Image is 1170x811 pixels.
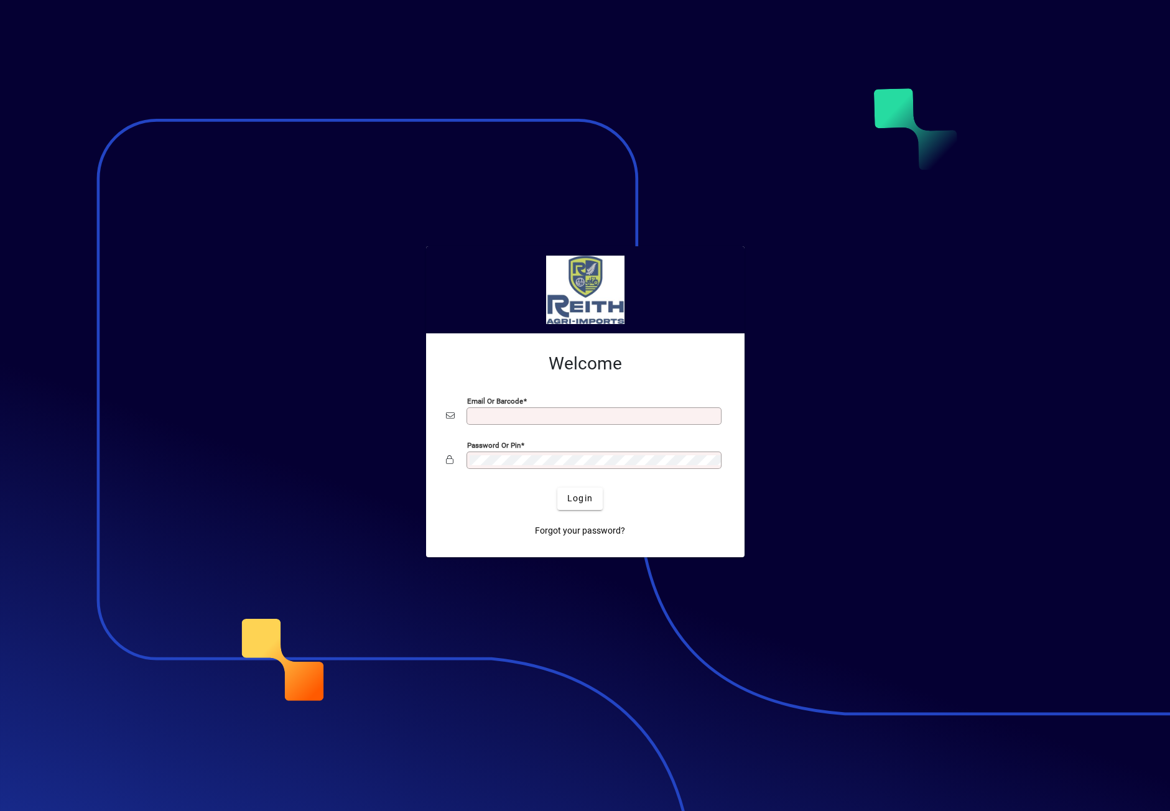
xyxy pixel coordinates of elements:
span: Forgot your password? [535,524,625,537]
button: Login [557,488,603,510]
span: Login [567,492,593,505]
mat-label: Email or Barcode [467,396,523,405]
mat-label: Password or Pin [467,440,521,449]
a: Forgot your password? [530,520,630,542]
h2: Welcome [446,353,725,374]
